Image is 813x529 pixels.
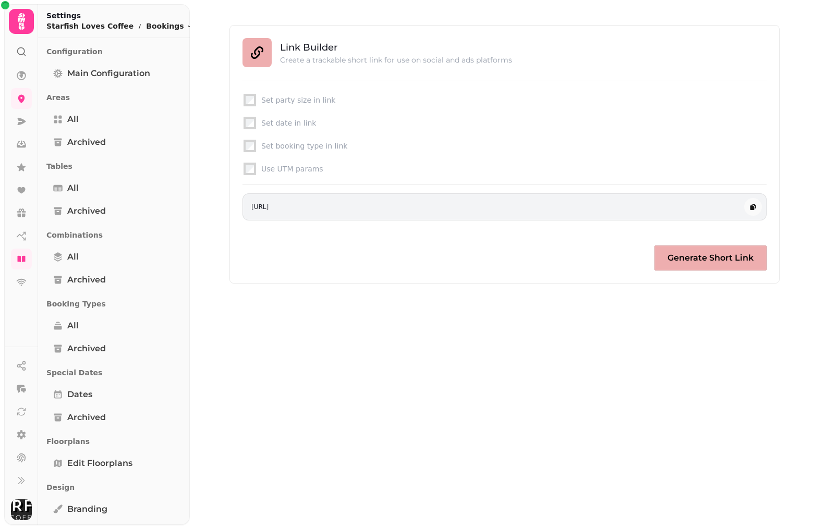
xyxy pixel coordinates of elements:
[46,247,181,267] a: All
[46,453,181,474] a: Edit Floorplans
[46,294,181,313] p: Booking Types
[46,201,181,222] a: Archived
[46,178,181,199] a: All
[46,63,181,84] a: Main Configuration
[46,21,192,31] nav: breadcrumb
[46,132,181,153] a: Archived
[654,245,767,270] button: Generate Short Link
[251,203,269,211] p: [URL]
[67,457,132,470] span: Edit Floorplans
[67,67,150,80] span: Main Configuration
[67,388,92,401] span: Dates
[67,205,106,217] span: Archived
[46,384,181,405] a: Dates
[668,254,754,262] span: Generate Short Link
[67,274,106,286] span: Archived
[261,141,765,151] label: Set booking type in link
[46,315,181,336] a: All
[280,40,512,55] p: Link Builder
[280,55,512,65] p: Create a trackable short link for use on social and ads platforms
[261,118,765,128] label: Set date in link
[67,113,79,126] span: All
[46,432,181,451] p: Floorplans
[11,499,32,520] img: User avatar
[67,411,106,424] span: Archived
[261,164,765,174] label: Use UTM params
[46,42,181,61] p: Configuration
[261,95,765,105] label: Set party size in link
[67,503,107,515] span: Branding
[46,338,181,359] a: Archived
[67,342,106,355] span: Archived
[46,10,192,21] h2: Settings
[9,499,34,520] button: User avatar
[46,363,181,382] p: Special Dates
[46,226,181,244] p: Combinations
[146,21,192,31] button: Bookings
[67,136,106,149] span: Archived
[67,251,79,263] span: All
[46,157,181,176] p: Tables
[46,499,181,520] a: Branding
[46,88,181,107] p: Areas
[46,109,181,130] a: All
[67,319,79,332] span: All
[46,407,181,428] a: Archived
[46,478,181,497] p: Design
[46,269,181,290] a: Archived
[67,182,79,194] span: All
[46,21,134,31] p: Starfish Loves Coffee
